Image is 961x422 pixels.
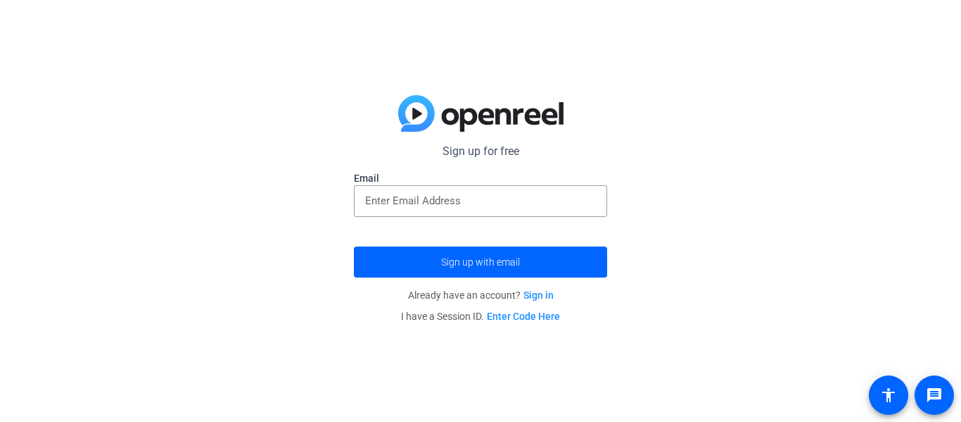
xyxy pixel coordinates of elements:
mat-icon: message [926,387,943,404]
a: Enter Code Here [487,311,560,322]
mat-icon: accessibility [880,387,897,404]
p: Sign up for free [354,143,607,160]
button: Sign up with email [354,247,607,278]
input: Enter Email Address [365,192,596,209]
img: blue-gradient.svg [398,95,564,132]
span: I have a Session ID. [401,311,560,322]
a: Sign in [523,290,554,301]
label: Email [354,171,607,185]
span: Already have an account? [408,290,554,301]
